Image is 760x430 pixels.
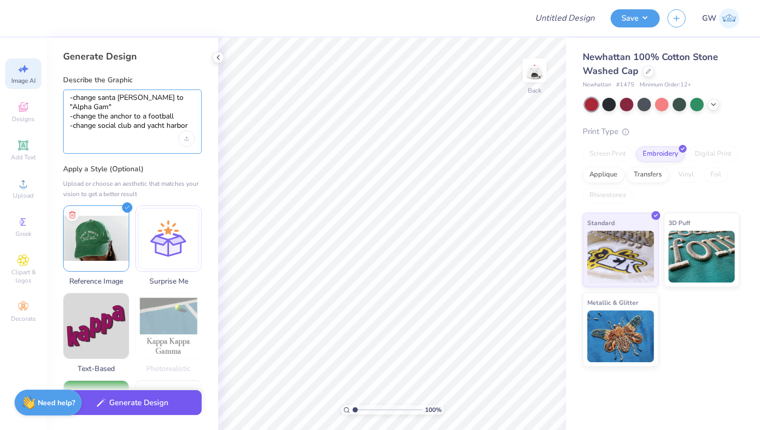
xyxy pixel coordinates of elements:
[583,51,718,77] span: Newhattan 100% Cotton Stone Washed Cap
[702,12,717,24] span: GW
[11,153,36,161] span: Add Text
[38,398,75,408] strong: Need help?
[63,276,129,287] span: Reference Image
[63,75,202,85] label: Describe the Graphic
[63,50,202,63] div: Generate Design
[672,167,701,183] div: Vinyl
[63,164,202,174] label: Apply a Style (Optional)
[136,293,201,359] img: Photorealistic
[528,86,541,95] div: Back
[668,231,735,283] img: 3D Puff
[70,93,195,131] textarea: -change santa [PERSON_NAME] to "Alpha Gam" -change the anchor to a football -change social club a...
[178,130,195,147] div: Upload image
[12,115,35,123] span: Designs
[702,8,739,28] a: GW
[13,191,34,200] span: Upload
[5,268,41,285] span: Clipart & logos
[64,206,129,271] img: Upload reference
[704,167,728,183] div: Foil
[524,60,545,81] img: Back
[583,126,739,138] div: Print Type
[583,167,624,183] div: Applique
[587,310,654,362] img: Metallic & Glitter
[583,81,611,90] span: Newhattan
[16,230,32,238] span: Greek
[627,167,668,183] div: Transfers
[64,293,129,359] img: Text-Based
[616,81,634,90] span: # 1475
[11,77,36,85] span: Image AI
[587,297,639,308] span: Metallic & Glitter
[63,363,129,374] span: Text-Based
[636,146,685,162] div: Embroidery
[587,217,615,228] span: Standard
[611,9,660,27] button: Save
[63,179,202,199] div: Upload or choose an aesthetic that matches your vision to get a better result
[719,8,739,28] img: Gray Willits
[668,217,690,228] span: 3D Puff
[587,231,654,283] img: Standard
[425,405,442,414] span: 100 %
[11,315,36,323] span: Decorate
[688,146,738,162] div: Digital Print
[527,8,603,28] input: Untitled Design
[583,188,633,203] div: Rhinestones
[583,146,633,162] div: Screen Print
[135,363,202,374] span: Photorealistic
[640,81,691,90] span: Minimum Order: 12 +
[135,276,202,287] span: Surprise Me
[63,390,202,416] button: Generate Design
